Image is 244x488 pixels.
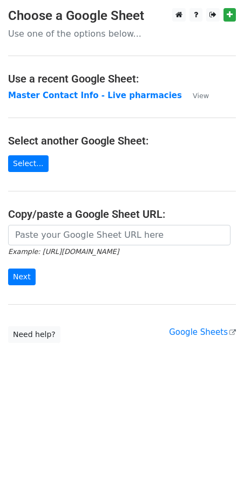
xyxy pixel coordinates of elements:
[8,72,236,85] h4: Use a recent Google Sheet:
[169,327,236,337] a: Google Sheets
[8,248,119,256] small: Example: [URL][DOMAIN_NAME]
[8,91,182,100] a: Master Contact Info - Live pharmacies
[8,28,236,39] p: Use one of the options below...
[8,8,236,24] h3: Choose a Google Sheet
[8,155,49,172] a: Select...
[8,269,36,285] input: Next
[8,134,236,147] h4: Select another Google Sheet:
[193,92,209,100] small: View
[8,225,231,245] input: Paste your Google Sheet URL here
[182,91,209,100] a: View
[8,208,236,221] h4: Copy/paste a Google Sheet URL:
[8,326,60,343] a: Need help?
